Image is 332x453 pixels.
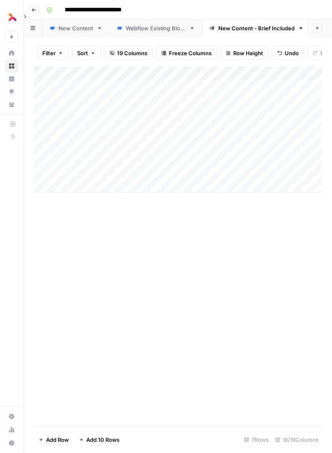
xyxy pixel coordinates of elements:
[77,49,88,57] span: Sort
[285,49,299,57] span: Undo
[241,433,272,446] div: 7 Rows
[42,49,56,57] span: Filter
[5,423,18,436] a: Usage
[233,49,263,57] span: Row Height
[104,46,153,60] button: 19 Columns
[5,85,18,98] a: Opportunities
[5,59,18,73] a: Browse
[5,98,18,111] a: Your Data
[169,49,212,57] span: Freeze Columns
[42,20,110,37] a: New Content
[272,46,304,60] button: Undo
[5,10,20,24] img: Thoughtful AI Content Engine Logo
[5,410,18,423] a: Settings
[37,46,68,60] button: Filter
[86,436,120,444] span: Add 10 Rows
[34,433,74,446] button: Add Row
[126,24,186,32] div: Webflow Existing Blogs
[5,46,18,60] a: Home
[59,24,93,32] div: New Content
[202,20,311,37] a: New Content - Brief Included
[46,436,69,444] span: Add Row
[5,436,18,450] button: Help + Support
[218,24,295,32] div: New Content - Brief Included
[74,433,124,446] button: Add 10 Rows
[220,46,269,60] button: Row Height
[117,49,147,57] span: 19 Columns
[5,72,18,85] a: Insights
[5,7,18,27] button: Workspace: Thoughtful AI Content Engine
[156,46,217,60] button: Freeze Columns
[272,433,322,446] div: 18/19 Columns
[72,46,101,60] button: Sort
[110,20,202,37] a: Webflow Existing Blogs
